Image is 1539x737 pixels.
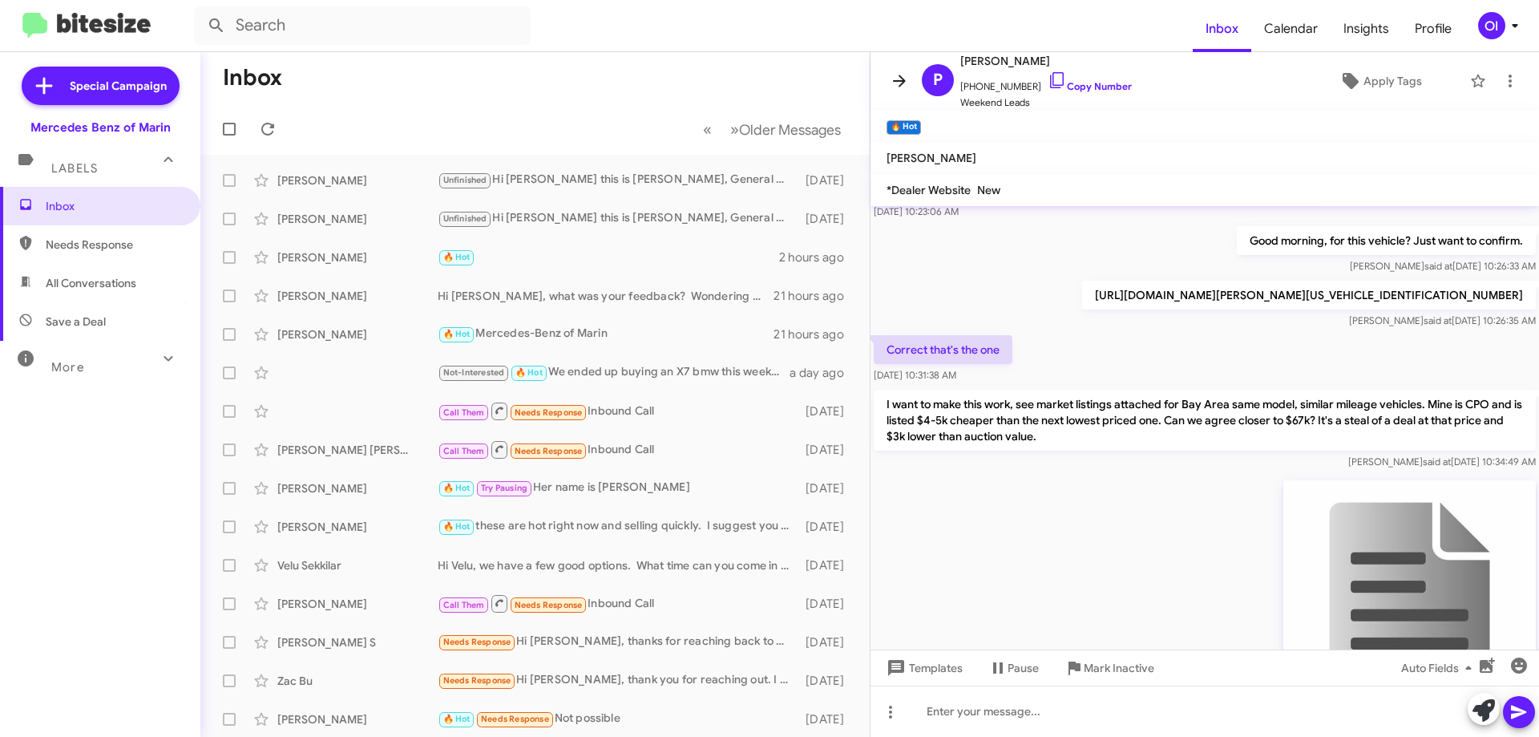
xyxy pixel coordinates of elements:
[443,252,471,262] span: 🔥 Hot
[798,403,857,419] div: [DATE]
[46,198,182,214] span: Inbox
[779,249,857,265] div: 2 hours ago
[874,205,959,217] span: [DATE] 10:23:06 AM
[46,314,106,330] span: Save a Deal
[277,634,438,650] div: [PERSON_NAME] S
[960,71,1132,95] span: [PHONE_NUMBER]
[443,637,511,647] span: Needs Response
[443,367,505,378] span: Not-Interested
[960,51,1132,71] span: [PERSON_NAME]
[277,326,438,342] div: [PERSON_NAME]
[874,369,956,381] span: [DATE] 10:31:38 AM
[51,161,98,176] span: Labels
[798,634,857,650] div: [DATE]
[277,288,438,304] div: [PERSON_NAME]
[798,211,857,227] div: [DATE]
[70,78,167,94] span: Special Campaign
[443,714,471,724] span: 🔥 Hot
[51,360,84,375] span: More
[443,483,471,493] span: 🔥 Hot
[443,329,471,339] span: 🔥 Hot
[798,673,857,689] div: [DATE]
[874,335,1012,364] p: Correct that's the one
[515,367,543,378] span: 🔥 Hot
[798,711,857,727] div: [DATE]
[739,121,841,139] span: Older Messages
[874,390,1536,451] p: I want to make this work, see market listings attached for Bay Area same model, similar mileage v...
[1283,480,1536,733] img: 9k=
[1363,67,1422,95] span: Apply Tags
[443,521,471,532] span: 🔥 Hot
[277,172,438,188] div: [PERSON_NAME]
[438,401,798,421] div: Inbound Call
[1331,6,1402,52] span: Insights
[438,557,798,573] div: Hi Velu, we have a few good options. What time can you come in to see them in person?
[798,557,857,573] div: [DATE]
[438,439,798,460] div: Inbound Call
[438,363,790,382] div: We ended up buying an X7 bmw this weekend thank you.
[515,446,583,456] span: Needs Response
[798,596,857,612] div: [DATE]
[438,633,798,651] div: Hi [PERSON_NAME], thanks for reaching back to me. I heard the white C300 coupe was sold.
[443,446,485,456] span: Call Them
[790,365,857,381] div: a day ago
[1464,12,1521,39] button: OI
[774,288,857,304] div: 21 hours ago
[721,113,850,146] button: Next
[1048,80,1132,92] a: Copy Number
[1401,654,1478,682] span: Auto Fields
[438,325,774,343] div: Mercedes-Benz of Marin
[438,593,798,613] div: Inbound Call
[883,654,963,682] span: Templates
[798,519,857,535] div: [DATE]
[277,480,438,496] div: [PERSON_NAME]
[693,113,721,146] button: Previous
[798,480,857,496] div: [DATE]
[1237,226,1536,255] p: Good morning, for this vehicle? Just want to confirm.
[730,119,739,140] span: »
[277,711,438,727] div: [PERSON_NAME]
[46,237,182,253] span: Needs Response
[1008,654,1039,682] span: Pause
[194,6,531,45] input: Search
[1193,6,1251,52] a: Inbox
[1424,314,1452,326] span: said at
[438,710,798,728] div: Not possible
[277,519,438,535] div: [PERSON_NAME]
[1082,281,1536,310] p: [URL][DOMAIN_NAME][PERSON_NAME][US_VEHICLE_IDENTIFICATION_NUMBER]
[277,211,438,227] div: [PERSON_NAME]
[438,209,798,228] div: Hi [PERSON_NAME] this is [PERSON_NAME], General Manager at Mercedes Benz of Marin. I saw you conn...
[438,171,798,189] div: Hi [PERSON_NAME] this is [PERSON_NAME], General Manager at Mercedes Benz of Marin. I saw you conn...
[443,600,485,610] span: Call Them
[277,596,438,612] div: [PERSON_NAME]
[1349,314,1536,326] span: [PERSON_NAME] [DATE] 10:26:35 AM
[443,175,487,185] span: Unfinished
[1424,260,1452,272] span: said at
[703,119,712,140] span: «
[1478,12,1505,39] div: OI
[933,67,943,93] span: P
[223,65,282,91] h1: Inbox
[438,517,798,536] div: these are hot right now and selling quickly. I suggest you come in as soon as you can.
[1423,456,1451,468] span: said at
[976,654,1052,682] button: Pause
[277,249,438,265] div: [PERSON_NAME]
[1350,260,1536,272] span: [PERSON_NAME] [DATE] 10:26:33 AM
[1348,456,1536,468] span: [PERSON_NAME] [DATE] 10:34:49 AM
[694,113,850,146] nav: Page navigation example
[443,407,485,418] span: Call Them
[1402,6,1464,52] a: Profile
[887,120,921,135] small: 🔥 Hot
[438,671,798,690] div: Hi [PERSON_NAME], thank you for reaching out. I have decided to wait the year end to buy the car.
[1251,6,1331,52] a: Calendar
[277,557,438,573] div: Velu Sekkilar
[515,600,583,610] span: Needs Response
[515,407,583,418] span: Needs Response
[277,442,438,458] div: [PERSON_NAME] [PERSON_NAME]
[798,442,857,458] div: [DATE]
[438,288,774,304] div: Hi [PERSON_NAME], what was your feedback? Wondering why you didn't purchase it.
[1388,654,1491,682] button: Auto Fields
